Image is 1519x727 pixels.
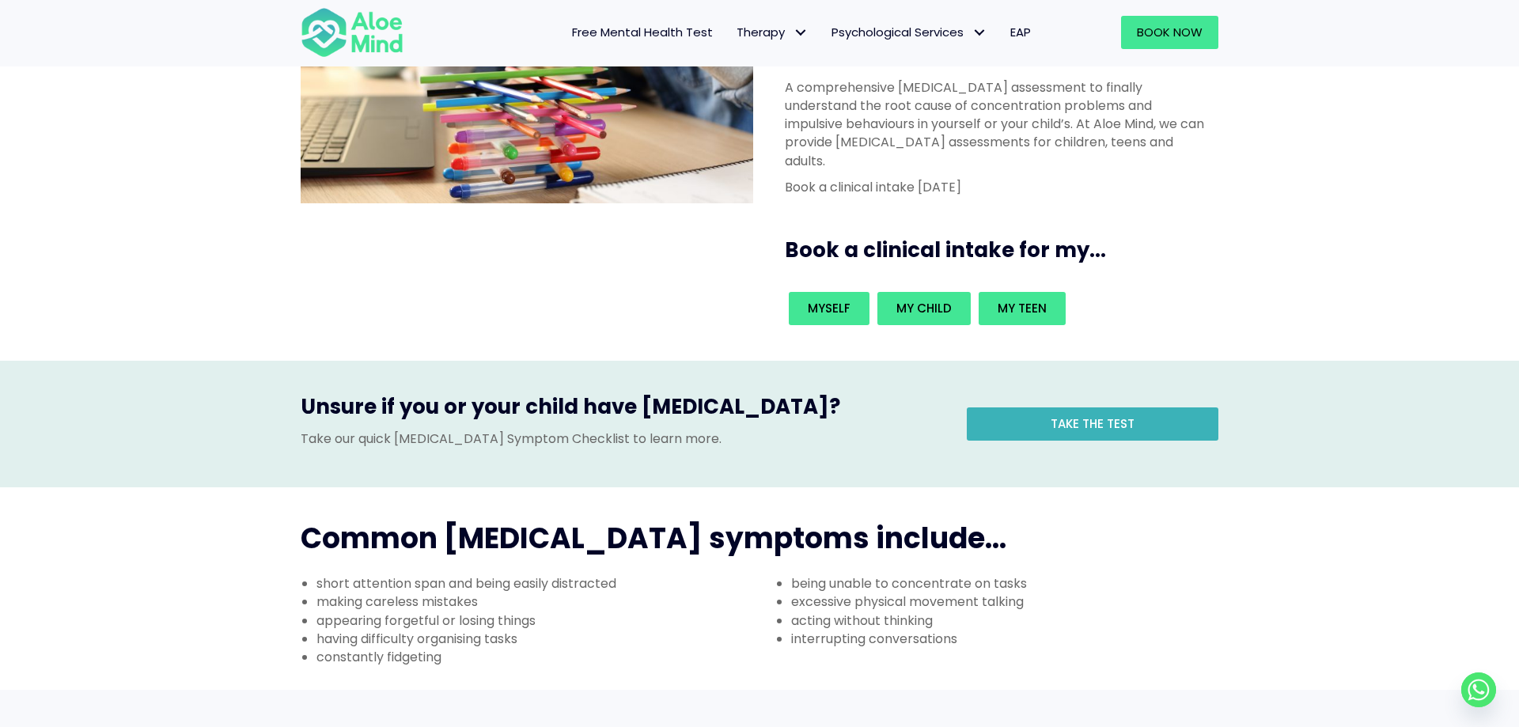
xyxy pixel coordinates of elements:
[877,292,971,325] a: My child
[316,612,759,630] li: appearing forgetful or losing things
[808,300,850,316] span: Myself
[789,21,812,44] span: Therapy: submenu
[979,292,1066,325] a: My teen
[1121,16,1218,49] a: Book Now
[725,16,820,49] a: TherapyTherapy: submenu
[785,78,1209,170] p: A comprehensive [MEDICAL_DATA] assessment to finally understand the root cause of concentration p...
[791,593,1234,611] li: excessive physical movement talking
[316,574,759,593] li: short attention span and being easily distracted
[1137,24,1203,40] span: Book Now
[998,300,1047,316] span: My teen
[791,574,1234,593] li: being unable to concentrate on tasks
[968,21,991,44] span: Psychological Services: submenu
[1051,415,1135,432] span: Take the test
[316,630,759,648] li: having difficulty organising tasks
[301,6,403,59] img: Aloe mind Logo
[789,292,869,325] a: Myself
[1461,672,1496,707] a: Whatsapp
[572,24,713,40] span: Free Mental Health Test
[560,16,725,49] a: Free Mental Health Test
[316,648,759,666] li: constantly fidgeting
[785,178,1209,196] p: Book a clinical intake [DATE]
[998,16,1043,49] a: EAP
[785,288,1209,329] div: Book an intake for my...
[301,392,943,429] h3: Unsure if you or your child have [MEDICAL_DATA]?
[791,612,1234,630] li: acting without thinking
[316,593,759,611] li: making careless mistakes
[737,24,808,40] span: Therapy
[896,300,952,316] span: My child
[791,630,1234,648] li: interrupting conversations
[301,430,943,448] p: Take our quick [MEDICAL_DATA] Symptom Checklist to learn more.
[820,16,998,49] a: Psychological ServicesPsychological Services: submenu
[831,24,987,40] span: Psychological Services
[424,16,1043,49] nav: Menu
[785,236,1225,264] h3: Book a clinical intake for my...
[301,518,1006,559] span: Common [MEDICAL_DATA] symptoms include...
[967,407,1218,441] a: Take the test
[1010,24,1031,40] span: EAP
